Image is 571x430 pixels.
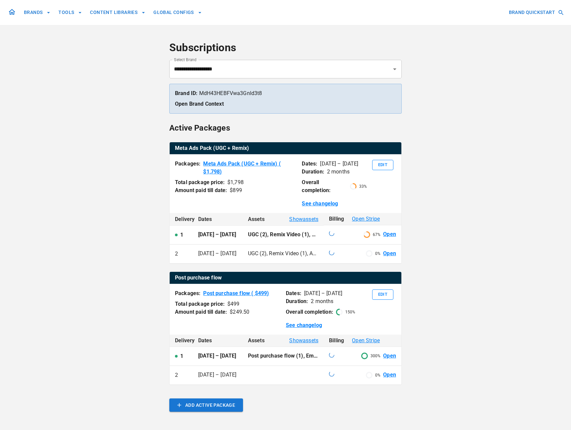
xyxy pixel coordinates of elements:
p: Post purchase flow (1), Email setup (4) [248,352,318,360]
a: Meta Ads Pack (UGC + Remix) ( $1,798) [203,160,296,176]
th: Meta Ads Pack (UGC + Remix) [170,142,401,155]
button: Open [390,64,399,74]
p: MdH43HEBFVwa3Gnld3t8 [175,89,396,97]
table: active packages table [170,272,401,284]
table: active packages table [170,142,401,155]
a: See changelog [302,200,338,208]
span: Show assets [289,215,318,223]
p: UGC (2), Remix Video (1), Ad campaign optimisation (2), Image Ad (1) [248,231,318,239]
button: Edit [372,160,393,170]
button: Edit [372,289,393,300]
h6: Active Packages [169,122,230,134]
p: Duration: [286,297,308,305]
p: 1 [180,231,183,239]
p: 2 months [327,168,350,176]
button: BRANDS [21,6,53,19]
div: $ 1,798 [227,178,244,186]
p: 2 [175,371,178,379]
p: Overall completion: [286,308,333,316]
p: 33 % [359,183,367,189]
p: Total package price: [175,300,225,308]
th: Billing [324,335,401,347]
td: [DATE] – [DATE] [193,244,243,263]
td: [DATE] – [DATE] [193,347,243,366]
p: Packages: [175,160,201,176]
div: $ 899 [230,186,242,194]
p: Packages: [175,289,201,297]
p: 150 % [345,309,355,315]
p: UGC (2), Remix Video (1), Ad campaign optimisation (2), Image Ad (1) [248,250,318,258]
button: BRAND QUICKSTART [506,6,566,19]
button: TOOLS [56,6,85,19]
p: Dates: [302,160,317,168]
p: Overall completion: [302,178,347,194]
th: Delivery [170,213,193,225]
p: [DATE] – [DATE] [304,289,342,297]
label: Select Brand [174,57,197,62]
a: See changelog [286,321,322,329]
p: [DATE] – [DATE] [320,160,358,168]
span: Open Stripe [352,337,380,345]
p: 67 % [373,232,380,238]
p: Total package price: [175,178,225,186]
p: 0 % [375,372,380,378]
p: Amount paid till date: [175,186,227,194]
td: [DATE] – [DATE] [193,366,243,385]
th: Dates [193,335,243,347]
button: GLOBAL CONFIGS [151,6,204,19]
p: Amount paid till date: [175,308,227,316]
a: Post purchase flow ( $499) [203,289,269,297]
p: 1 [180,352,183,360]
td: [DATE] – [DATE] [193,225,243,244]
th: Delivery [170,335,193,347]
h4: Subscriptions [169,41,402,54]
p: 300 % [370,353,380,359]
div: Assets [248,215,318,223]
a: Open Brand Context [175,101,224,107]
p: Dates: [286,289,301,297]
th: Dates [193,213,243,225]
span: Show assets [289,337,318,345]
p: 2 months [311,297,333,305]
div: Assets [248,337,318,345]
span: Open Stripe [352,215,380,223]
p: Duration: [302,168,324,176]
button: CONTENT LIBRARIES [87,6,148,19]
a: Open [383,371,396,379]
a: Open [383,231,396,238]
p: 0 % [375,251,380,257]
strong: Brand ID: [175,90,198,96]
div: $ 249.50 [230,308,249,316]
th: Post purchase flow [170,272,401,284]
div: $ 499 [227,300,240,308]
a: Open [383,250,396,258]
p: 2 [175,250,178,258]
button: ADD ACTIVE PACKAGE [169,398,243,412]
a: Open [383,352,396,360]
th: Billing [324,213,401,225]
